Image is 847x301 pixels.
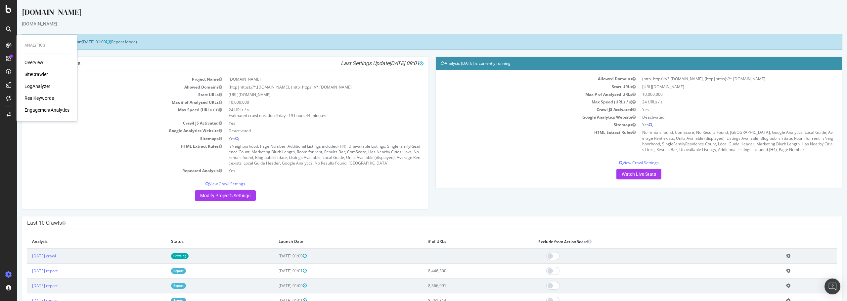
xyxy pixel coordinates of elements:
[24,107,69,113] a: EngagementAnalytics
[423,83,622,91] td: Start URLs
[5,20,825,27] div: [DOMAIN_NAME]
[406,278,516,293] td: 8,366,991
[15,268,40,274] a: [DATE] report
[208,98,406,106] td: 10,000,000
[622,75,820,83] td: (http|https)://*.[DOMAIN_NAME], (http|https)://*.[DOMAIN_NAME]
[406,263,516,278] td: 8,446,300
[622,83,820,91] td: [URL][DOMAIN_NAME]
[5,34,825,50] div: (Repeat Mode)
[622,129,820,153] td: No rentals found, ComScore, No Results Found, [GEOGRAPHIC_DATA], Google Analytics, Local Guide, A...
[208,167,406,174] td: Yes
[258,113,309,118] span: 4 days 19 hours 44 minutes
[154,283,169,288] a: Report
[10,75,208,83] td: Project Name
[423,98,622,106] td: Max Speed (URLs / s)
[423,106,622,113] td: Crawl JS Activated
[622,98,820,106] td: 24 URLs / s
[24,59,43,66] a: Overview
[516,235,764,248] th: Exclude from ActionBoard
[10,235,149,248] th: Analysis
[10,91,208,98] td: Start URLs
[149,235,257,248] th: Status
[65,39,93,45] span: [DATE] 01:00
[208,83,406,91] td: (http|https)://*.[DOMAIN_NAME], (http|https)://*.[DOMAIN_NAME]
[423,91,622,98] td: Max # of Analysed URLs
[10,181,406,187] p: View Crawl Settings
[423,75,622,83] td: Allowed Domains
[208,135,406,142] td: Yes
[208,75,406,83] td: [DOMAIN_NAME]
[10,135,208,142] td: Sitemaps
[24,95,54,101] a: RealKeywords
[10,60,406,67] h4: Project Global Settings
[10,167,208,174] td: Repeated Analysis
[423,160,820,166] p: View Crawl Settings
[622,106,820,113] td: Yes
[324,60,406,67] i: Last Settings Update
[15,253,39,259] a: [DATE] crawl
[372,60,406,66] span: [DATE] 09:01
[423,129,622,153] td: HTML Extract Rules
[423,60,820,67] h4: Analysis [DATE] is currently running
[154,253,171,259] a: Crawling
[208,127,406,134] td: Deactivated
[10,39,65,45] strong: Next Launch Scheduled for:
[208,91,406,98] td: [URL][DOMAIN_NAME]
[208,119,406,127] td: Yes
[10,142,208,167] td: HTML Extract Rules
[622,113,820,121] td: Deactivated
[24,83,50,90] a: LogAnalyzer
[24,71,48,78] a: SiteCrawler
[5,7,825,20] div: [DOMAIN_NAME]
[10,220,820,226] h4: Last 10 Crawls
[261,283,290,288] span: [DATE] 01:00
[406,235,516,248] th: # of URLs
[178,190,239,201] a: Modify Project's Settings
[10,98,208,106] td: Max # of Analysed URLs
[10,106,208,119] td: Max Speed (URLs / s)
[622,91,820,98] td: 10,000,000
[622,121,820,129] td: Yes
[10,127,208,134] td: Google Analytics Website
[15,283,40,288] a: [DATE] report
[825,279,840,294] div: Open Intercom Messenger
[423,121,622,129] td: Sitemaps
[423,113,622,121] td: Google Analytics Website
[599,169,644,179] a: Watch Live Stats
[256,235,406,248] th: Launch Date
[10,119,208,127] td: Crawl JS Activated
[10,83,208,91] td: Allowed Domains
[261,253,290,259] span: [DATE] 01:00
[261,268,290,274] span: [DATE] 01:01
[154,268,169,274] a: Report
[24,43,69,48] div: Analytics
[208,142,406,167] td: isNeighborhood, Page Number, Additional Listings included (H4), Unavailable Listings, SingleFamil...
[208,106,406,119] td: 24 URLs / s Estimated crawl duration:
